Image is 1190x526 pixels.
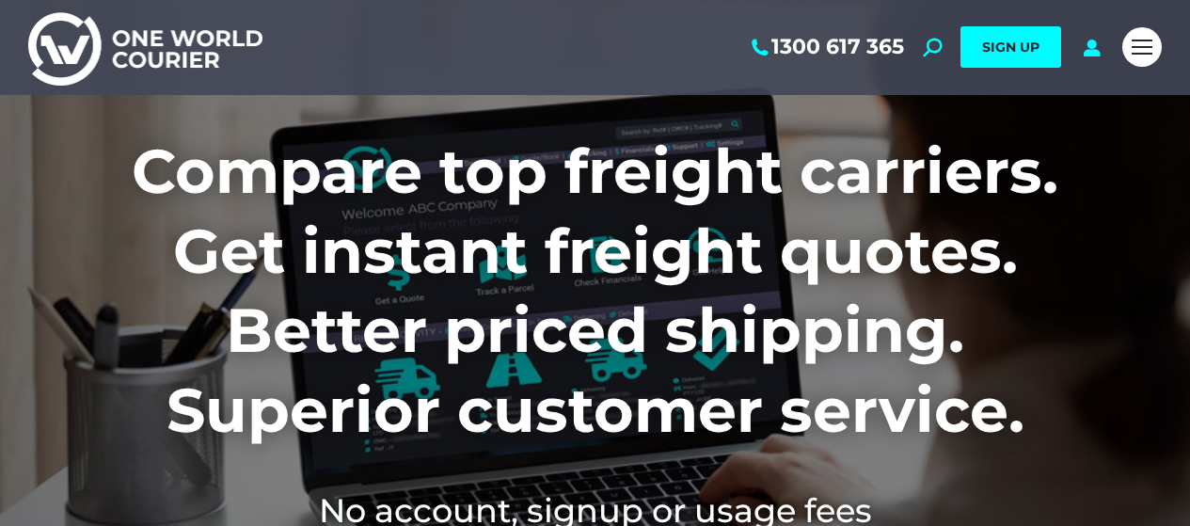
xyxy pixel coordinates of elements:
[960,26,1061,68] a: SIGN UP
[982,39,1039,56] span: SIGN UP
[748,35,904,59] a: 1300 617 365
[1122,27,1162,67] a: Mobile menu icon
[28,9,262,86] img: One World Courier
[28,132,1162,450] h1: Compare top freight carriers. Get instant freight quotes. Better priced shipping. Superior custom...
